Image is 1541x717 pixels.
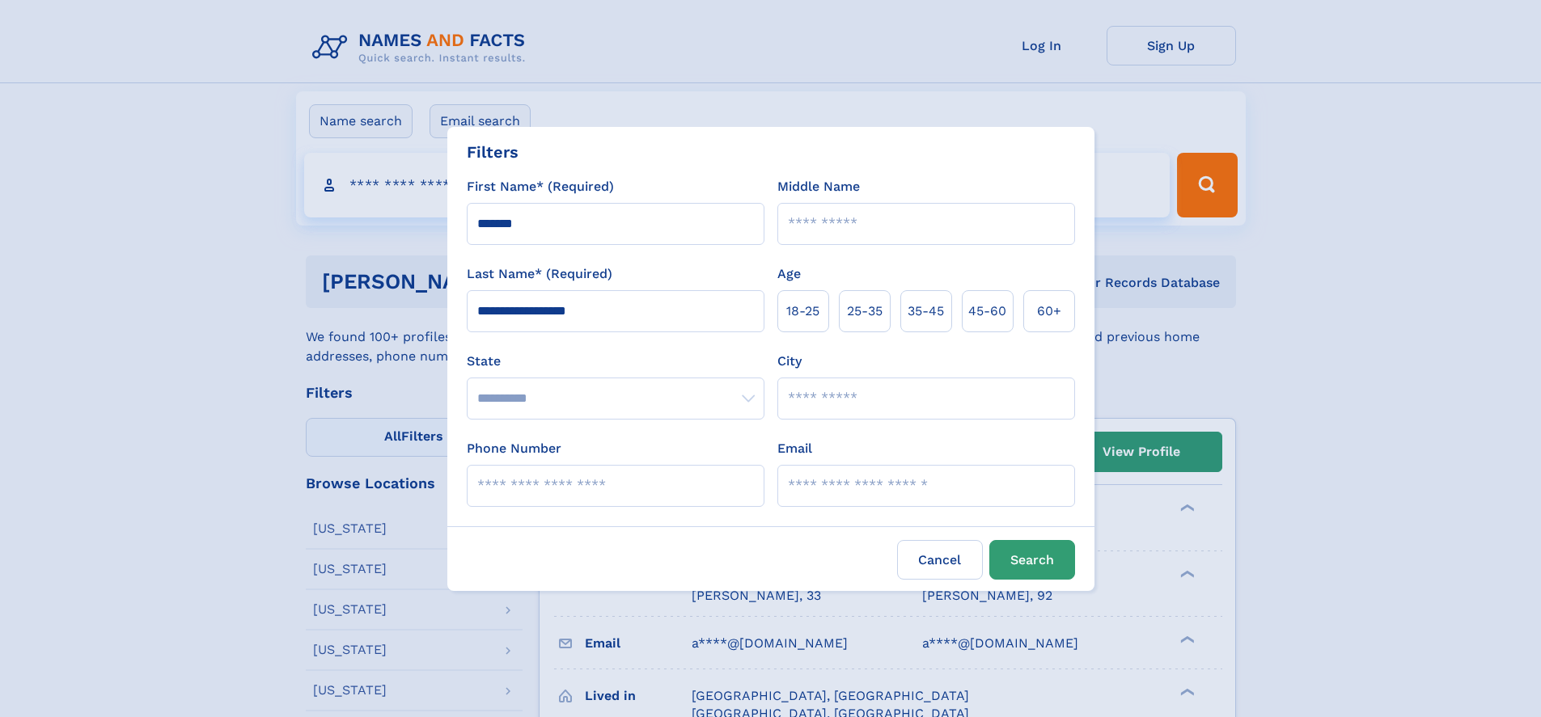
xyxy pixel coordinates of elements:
span: 18‑25 [786,302,819,321]
div: Filters [467,140,519,164]
span: 60+ [1037,302,1061,321]
span: 45‑60 [968,302,1006,321]
button: Search [989,540,1075,580]
label: First Name* (Required) [467,177,614,196]
label: Age [777,264,801,284]
label: Phone Number [467,439,561,458]
label: Cancel [897,540,983,580]
label: Last Name* (Required) [467,264,612,284]
span: 25‑35 [847,302,883,321]
label: City [777,352,802,371]
label: Email [777,439,812,458]
span: 35‑45 [908,302,944,321]
label: State [467,352,764,371]
label: Middle Name [777,177,860,196]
